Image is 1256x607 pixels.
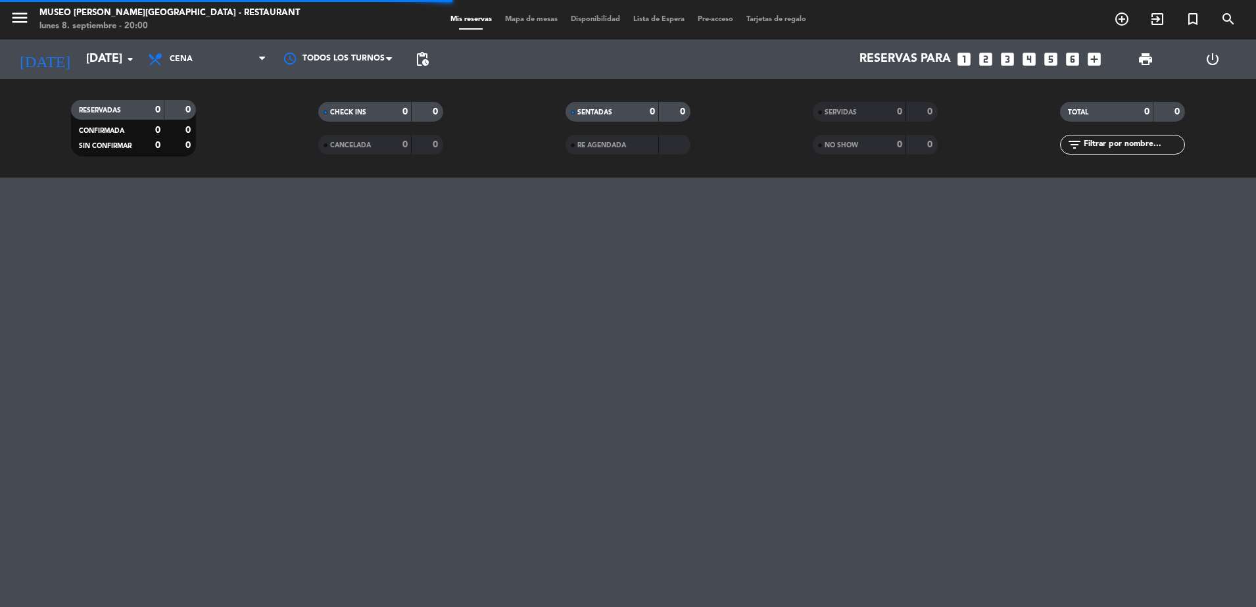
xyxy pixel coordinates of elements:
[185,105,193,114] strong: 0
[330,109,366,116] span: CHECK INS
[1042,51,1059,68] i: looks_5
[627,16,691,23] span: Lista de Espera
[185,126,193,135] strong: 0
[927,107,935,116] strong: 0
[1068,109,1088,116] span: TOTAL
[10,8,30,32] button: menu
[402,140,408,149] strong: 0
[1144,107,1149,116] strong: 0
[1149,11,1165,27] i: exit_to_app
[79,143,132,149] span: SIN CONFIRMAR
[680,107,688,116] strong: 0
[897,140,902,149] strong: 0
[1205,51,1220,67] i: power_settings_new
[1086,51,1103,68] i: add_box
[1021,51,1038,68] i: looks_4
[79,107,121,114] span: RESERVADAS
[79,128,124,134] span: CONFIRMADA
[1138,51,1153,67] span: print
[1064,51,1081,68] i: looks_6
[650,107,655,116] strong: 0
[859,53,951,66] span: Reservas para
[577,109,612,116] span: SENTADAS
[1174,107,1182,116] strong: 0
[1114,11,1130,27] i: add_circle_outline
[1082,137,1184,152] input: Filtrar por nombre...
[955,51,973,68] i: looks_one
[927,140,935,149] strong: 0
[39,20,300,33] div: lunes 8. septiembre - 20:00
[155,105,160,114] strong: 0
[691,16,740,23] span: Pre-acceso
[414,51,430,67] span: pending_actions
[330,142,371,149] span: CANCELADA
[977,51,994,68] i: looks_two
[402,107,408,116] strong: 0
[999,51,1016,68] i: looks_3
[1220,11,1236,27] i: search
[155,126,160,135] strong: 0
[39,7,300,20] div: Museo [PERSON_NAME][GEOGRAPHIC_DATA] - Restaurant
[825,142,858,149] span: NO SHOW
[444,16,498,23] span: Mis reservas
[433,140,441,149] strong: 0
[185,141,193,150] strong: 0
[10,8,30,28] i: menu
[564,16,627,23] span: Disponibilidad
[1185,11,1201,27] i: turned_in_not
[155,141,160,150] strong: 0
[1179,39,1246,79] div: LOG OUT
[433,107,441,116] strong: 0
[1067,137,1082,153] i: filter_list
[897,107,902,116] strong: 0
[740,16,813,23] span: Tarjetas de regalo
[170,55,193,64] span: Cena
[122,51,138,67] i: arrow_drop_down
[825,109,857,116] span: SERVIDAS
[577,142,626,149] span: RE AGENDADA
[498,16,564,23] span: Mapa de mesas
[10,45,80,74] i: [DATE]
